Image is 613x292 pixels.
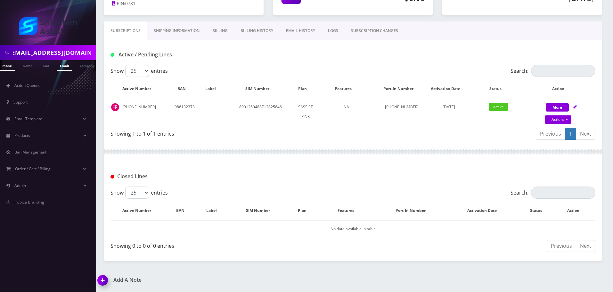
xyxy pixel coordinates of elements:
input: Search: [531,187,595,199]
th: Label: activate to sort column ascending [199,201,232,220]
td: 8901260488712825846 [228,99,293,125]
a: Previous [536,128,565,140]
span: Ban Management [14,149,46,155]
a: LOGS [322,21,345,40]
th: Label: activate to sort column ascending [201,79,227,98]
th: Features: activate to sort column ascending [318,79,375,98]
td: No data available in table [111,221,595,237]
td: [PHONE_NUMBER] [111,99,168,125]
a: PIN: [112,1,125,7]
img: Active / Pending Lines [110,53,114,57]
td: NA [318,99,375,125]
select: Showentries [125,187,149,199]
label: Show entries [110,187,168,199]
span: Email Template [14,116,42,121]
a: Billing [206,21,234,40]
a: SUBSCRIPTION CHANGES [345,21,405,40]
button: More [546,103,569,112]
a: Previous [547,240,576,252]
input: Search: [531,65,595,77]
a: Shipping Information [147,21,206,40]
label: Search: [511,65,595,77]
a: EMAIL HISTORY [280,21,322,40]
img: Closed Lines [110,175,114,179]
th: Status: activate to sort column ascending [521,201,558,220]
h1: Active / Pending Lines [110,52,266,58]
th: Port-In Number: activate to sort column ascending [378,201,449,220]
span: Action Queues [14,83,40,88]
th: Action : activate to sort column ascending [558,201,595,220]
th: Plan: activate to sort column ascending [294,79,317,98]
a: Email [57,60,72,71]
select: Showentries [125,65,149,77]
th: Action: activate to sort column ascending [528,79,595,98]
td: 986132373 [169,99,200,125]
th: Status: activate to sort column ascending [470,79,527,98]
span: Invoice Branding [14,199,44,205]
span: [DATE] [443,104,455,110]
th: Active Number: activate to sort column descending [111,201,168,220]
th: SIM Number: activate to sort column ascending [228,79,293,98]
span: Admin [14,183,26,188]
span: Products [14,133,30,138]
a: Actions [545,115,571,124]
th: Activation Date: activate to sort column ascending [450,201,520,220]
input: Search in Company [13,46,94,59]
span: 0781 [125,1,135,6]
th: BAN: activate to sort column ascending [169,201,198,220]
span: active [489,103,508,111]
span: Order / Cart / Billing [15,166,51,171]
span: Support [13,99,28,105]
a: Next [576,128,595,140]
th: Plan: activate to sort column ascending [291,201,320,220]
img: Shluchim Assist [19,17,77,35]
th: BAN: activate to sort column ascending [169,79,200,98]
a: Company [77,60,98,70]
th: Features: activate to sort column ascending [320,201,378,220]
div: Showing 0 to 0 of 0 entries [110,239,348,250]
div: Showing 1 to 1 of 1 entries [110,127,348,138]
label: Search: [511,187,595,199]
th: SIM Number: activate to sort column ascending [232,201,290,220]
th: Activation Date: activate to sort column ascending [428,79,469,98]
a: Next [576,240,595,252]
img: t_img.png [111,103,119,111]
h1: Closed Lines [110,173,266,179]
a: 1 [565,128,576,140]
th: Port-In Number: activate to sort column ascending [376,79,428,98]
a: SIM [40,60,52,70]
td: [PHONE_NUMBER] [376,99,428,125]
td: SASSIST PINK [294,99,317,125]
a: Add A Note [98,277,348,283]
a: Billing History [234,21,280,40]
a: Name [20,60,36,70]
label: Show entries [110,65,168,77]
th: Active Number: activate to sort column ascending [111,79,168,98]
a: Subscriptions [104,21,147,40]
